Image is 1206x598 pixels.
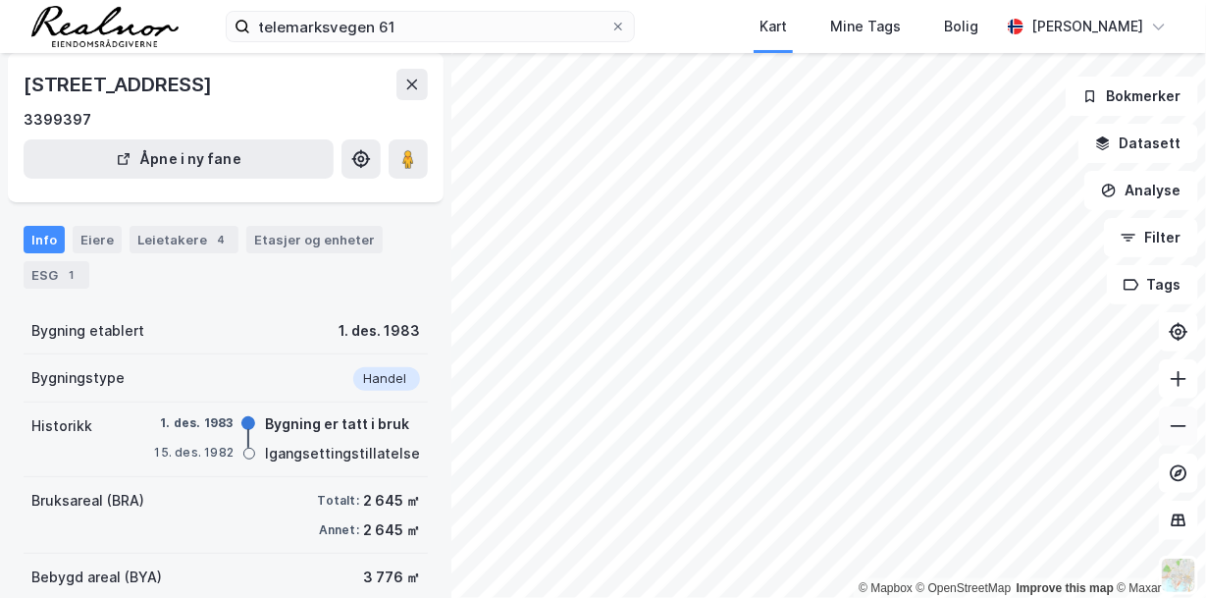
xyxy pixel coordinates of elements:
[363,566,420,589] div: 3 776 ㎡
[62,265,81,285] div: 1
[31,366,125,390] div: Bygningstype
[254,231,375,248] div: Etasjer og enheter
[73,226,122,253] div: Eiere
[31,6,179,47] img: realnor-logo.934646d98de889bb5806.png
[917,581,1012,595] a: OpenStreetMap
[31,319,144,343] div: Bygning etablert
[1078,124,1198,163] button: Datasett
[31,489,144,513] div: Bruksareal (BRA)
[944,15,978,38] div: Bolig
[1066,77,1198,116] button: Bokmerker
[319,522,359,538] div: Annet:
[154,414,233,432] div: 1. des. 1983
[363,489,420,513] div: 2 645 ㎡
[265,412,409,436] div: Bygning er tatt i bruk
[1031,15,1143,38] div: [PERSON_NAME]
[363,518,420,542] div: 2 645 ㎡
[250,12,610,41] input: Søk på adresse, matrikkel, gårdeiere, leietakere eller personer
[154,444,234,462] div: 15. des. 1982
[859,581,913,595] a: Mapbox
[24,108,91,132] div: 3399397
[1084,171,1198,210] button: Analyse
[1107,265,1198,304] button: Tags
[1017,581,1114,595] a: Improve this map
[24,139,334,179] button: Åpne i ny fane
[339,319,420,343] div: 1. des. 1983
[24,69,216,100] div: [STREET_ADDRESS]
[24,261,89,289] div: ESG
[24,226,65,253] div: Info
[31,566,162,589] div: Bebygd areal (BYA)
[318,493,359,509] div: Totalt:
[1104,218,1198,257] button: Filter
[1108,504,1206,598] div: Kontrollprogram for chat
[760,15,787,38] div: Kart
[1108,504,1206,598] iframe: Chat Widget
[31,414,92,438] div: Historikk
[830,15,901,38] div: Mine Tags
[211,230,231,249] div: 4
[130,226,238,253] div: Leietakere
[265,442,420,465] div: Igangsettingstillatelse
